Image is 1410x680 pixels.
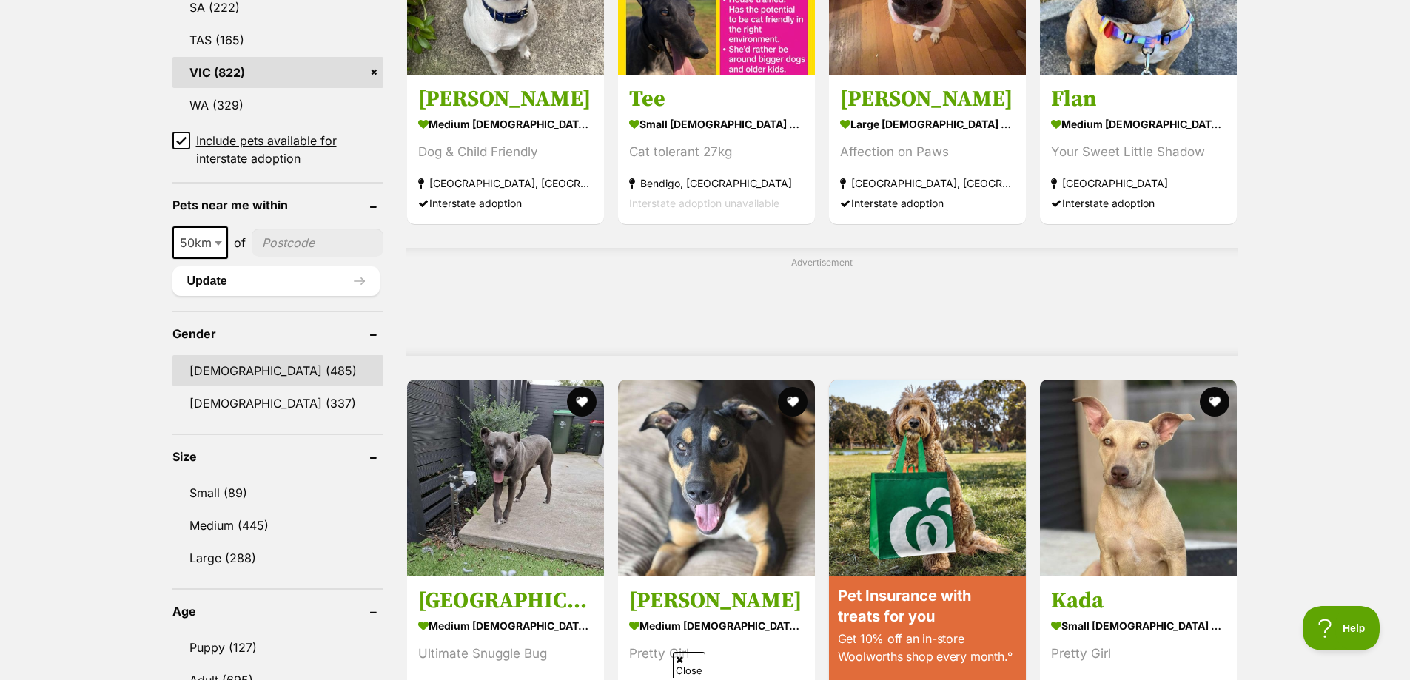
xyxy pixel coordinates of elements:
[172,226,228,259] span: 50km
[567,387,597,417] button: favourite
[1051,173,1226,193] strong: [GEOGRAPHIC_DATA]
[629,587,804,615] h3: [PERSON_NAME]
[1051,644,1226,664] div: Pretty Girl
[1200,387,1229,417] button: favourite
[407,74,604,224] a: [PERSON_NAME] medium [DEMOGRAPHIC_DATA] Dog Dog & Child Friendly [GEOGRAPHIC_DATA], [GEOGRAPHIC_D...
[172,450,383,463] header: Size
[418,173,593,193] strong: [GEOGRAPHIC_DATA], [GEOGRAPHIC_DATA]
[1051,587,1226,615] h3: Kada
[1051,113,1226,135] strong: medium [DEMOGRAPHIC_DATA] Dog
[840,113,1015,135] strong: large [DEMOGRAPHIC_DATA] Dog
[172,388,383,419] a: [DEMOGRAPHIC_DATA] (337)
[174,232,226,253] span: 50km
[172,198,383,212] header: Pets near me within
[407,380,604,576] img: Dublin - Staffordshire Bull Terrier Dog
[1051,85,1226,113] h3: Flan
[618,74,815,224] a: Tee small [DEMOGRAPHIC_DATA] Dog Cat tolerant 27kg Bendigo, [GEOGRAPHIC_DATA] Interstate adoption...
[418,644,593,664] div: Ultimate Snuggle Bug
[840,193,1015,213] div: Interstate adoption
[840,85,1015,113] h3: [PERSON_NAME]
[1303,606,1380,650] iframe: Help Scout Beacon - Open
[172,542,383,573] a: Large (288)
[629,113,804,135] strong: small [DEMOGRAPHIC_DATA] Dog
[629,197,779,209] span: Interstate adoption unavailable
[629,173,804,193] strong: Bendigo, [GEOGRAPHIC_DATA]
[172,24,383,55] a: TAS (165)
[618,380,815,576] img: Nyree - Catahoula Leopard Dog
[172,132,383,167] a: Include pets available for interstate adoption
[778,387,808,417] button: favourite
[172,327,383,340] header: Gender
[829,74,1026,224] a: [PERSON_NAME] large [DEMOGRAPHIC_DATA] Dog Affection on Paws [GEOGRAPHIC_DATA], [GEOGRAPHIC_DATA]...
[172,477,383,508] a: Small (89)
[172,510,383,541] a: Medium (445)
[1051,615,1226,636] strong: small [DEMOGRAPHIC_DATA] Dog
[252,229,383,257] input: postcode
[629,142,804,162] div: Cat tolerant 27kg
[1040,74,1237,224] a: Flan medium [DEMOGRAPHIC_DATA] Dog Your Sweet Little Shadow [GEOGRAPHIC_DATA] Interstate adoption
[1040,380,1237,576] img: Kada - Mixed breed Dog
[172,632,383,663] a: Puppy (127)
[406,248,1238,356] div: Advertisement
[172,355,383,386] a: [DEMOGRAPHIC_DATA] (485)
[1051,142,1226,162] div: Your Sweet Little Shadow
[629,615,804,636] strong: medium [DEMOGRAPHIC_DATA] Dog
[172,57,383,88] a: VIC (822)
[418,587,593,615] h3: [GEOGRAPHIC_DATA]
[629,644,804,664] div: Pretty Girl
[418,113,593,135] strong: medium [DEMOGRAPHIC_DATA] Dog
[418,142,593,162] div: Dog & Child Friendly
[172,90,383,121] a: WA (329)
[418,193,593,213] div: Interstate adoption
[418,85,593,113] h3: [PERSON_NAME]
[418,615,593,636] strong: medium [DEMOGRAPHIC_DATA] Dog
[840,173,1015,193] strong: [GEOGRAPHIC_DATA], [GEOGRAPHIC_DATA]
[172,266,380,296] button: Update
[840,142,1015,162] div: Affection on Paws
[673,652,705,678] span: Close
[196,132,383,167] span: Include pets available for interstate adoption
[172,605,383,618] header: Age
[1051,193,1226,213] div: Interstate adoption
[234,234,246,252] span: of
[629,85,804,113] h3: Tee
